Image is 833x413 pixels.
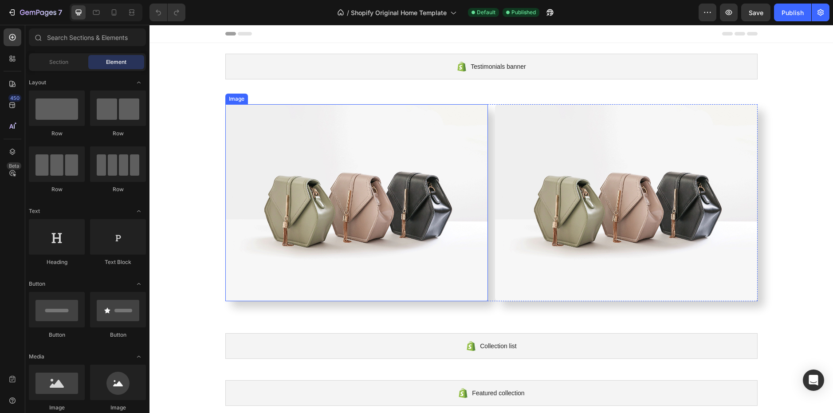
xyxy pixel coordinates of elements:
[511,8,536,16] span: Published
[132,204,146,218] span: Toggle open
[132,75,146,90] span: Toggle open
[90,130,146,138] div: Row
[774,4,811,21] button: Publish
[4,4,66,21] button: 7
[322,363,375,374] span: Featured collection
[90,258,146,266] div: Text Block
[7,162,21,169] div: Beta
[149,4,185,21] div: Undo/Redo
[132,350,146,364] span: Toggle open
[90,185,146,193] div: Row
[90,404,146,412] div: Image
[29,28,146,46] input: Search Sections & Elements
[29,258,85,266] div: Heading
[351,8,447,17] span: Shopify Original Home Template
[803,370,824,391] div: Open Intercom Messenger
[330,316,367,326] span: Collection list
[741,4,770,21] button: Save
[29,79,46,87] span: Layout
[749,9,763,16] span: Save
[106,58,126,66] span: Element
[29,130,85,138] div: Row
[782,8,804,17] div: Publish
[78,70,97,78] div: Image
[29,280,45,288] span: Button
[29,207,40,215] span: Text
[346,79,608,276] img: image_demo.jpg
[8,94,21,102] div: 450
[49,58,68,66] span: Section
[477,8,495,16] span: Default
[347,8,349,17] span: /
[29,404,85,412] div: Image
[29,185,85,193] div: Row
[90,331,146,339] div: Button
[132,277,146,291] span: Toggle open
[29,331,85,339] div: Button
[58,7,62,18] p: 7
[321,36,377,47] span: Testimonials banner
[29,353,44,361] span: Media
[76,79,338,276] img: image_demo.jpg
[149,25,833,413] iframe: Design area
